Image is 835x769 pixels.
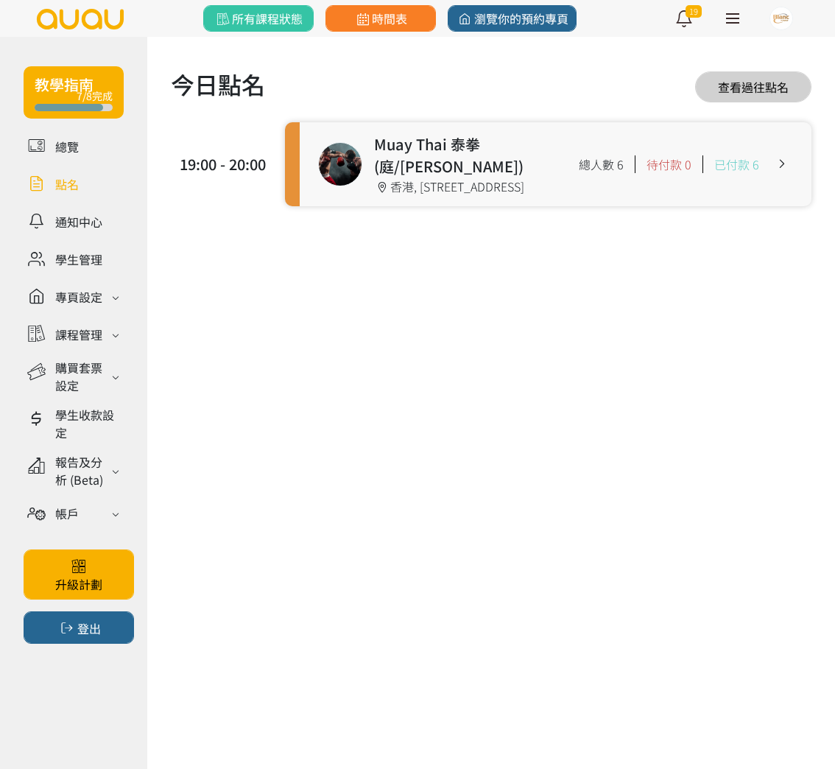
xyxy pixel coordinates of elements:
a: 時間表 [325,5,436,32]
span: 19 [686,5,702,18]
span: 時間表 [353,10,407,27]
div: 19:00 - 20:00 [178,153,267,175]
div: 帳戶 [55,505,79,522]
a: 升級計劃 [24,549,134,600]
div: 購買套票設定 [55,359,108,394]
span: 瀏覽你的預約專頁 [456,10,568,27]
a: 瀏覽你的預約專頁 [448,5,577,32]
div: 報告及分析 (Beta) [55,453,108,488]
button: 登出 [24,611,134,644]
span: 所有課程狀態 [214,10,303,27]
img: logo.svg [35,9,125,29]
div: 專頁設定 [55,288,102,306]
div: 課程管理 [55,326,102,343]
a: 所有課程狀態 [203,5,314,32]
h1: 今日點名 [171,66,265,102]
a: 查看過往點名 [695,71,811,102]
